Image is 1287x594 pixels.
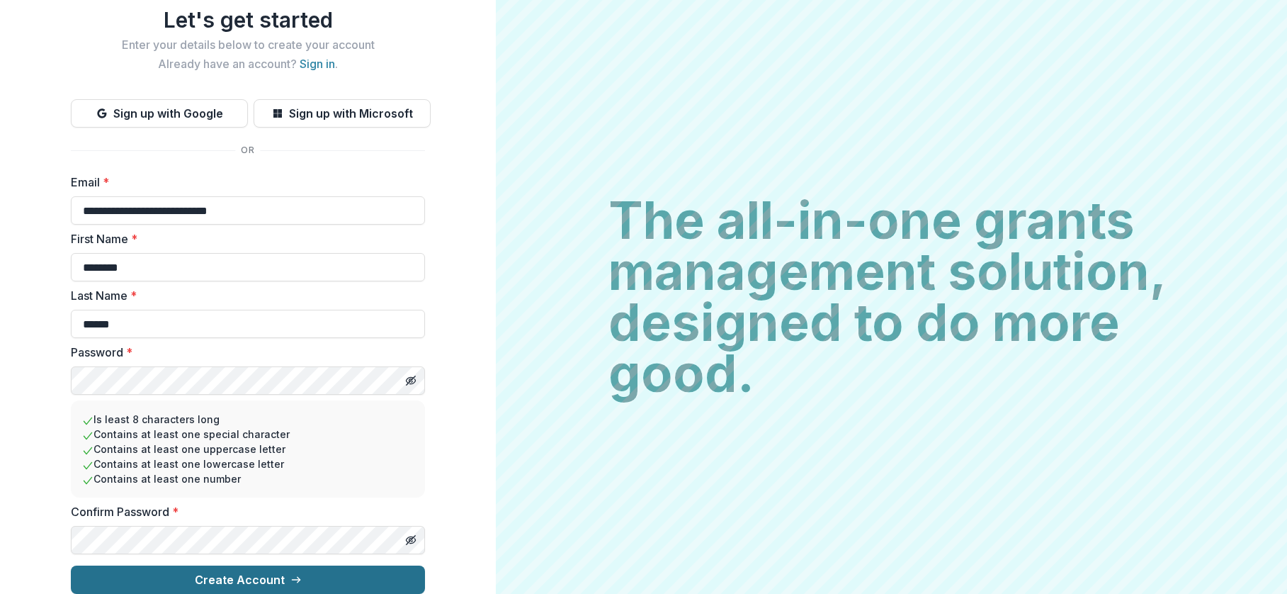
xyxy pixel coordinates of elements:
[71,344,416,361] label: Password
[82,412,414,427] li: Is least 8 characters long
[71,38,425,52] h2: Enter your details below to create your account
[399,529,422,551] button: Toggle password visibility
[71,7,425,33] h1: Let's get started
[399,369,422,392] button: Toggle password visibility
[71,174,416,191] label: Email
[82,427,414,442] li: Contains at least one special character
[82,471,414,486] li: Contains at least one number
[82,456,414,471] li: Contains at least one lowercase letter
[71,230,416,247] label: First Name
[71,99,248,128] button: Sign up with Google
[71,57,425,71] h2: Already have an account? .
[71,287,416,304] label: Last Name
[71,566,425,594] button: Create Account
[82,442,414,456] li: Contains at least one uppercase letter
[71,503,416,520] label: Confirm Password
[254,99,431,128] button: Sign up with Microsoft
[300,57,335,71] a: Sign in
